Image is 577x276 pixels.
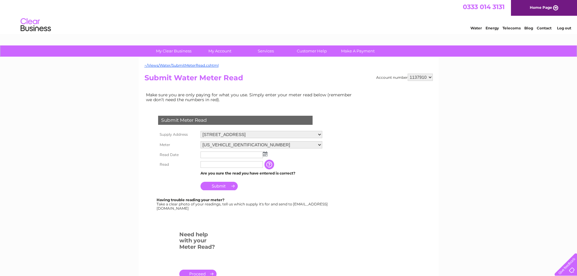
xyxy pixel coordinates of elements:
[201,182,238,190] input: Submit
[263,151,267,156] img: ...
[470,26,482,30] a: Water
[264,160,275,169] input: Information
[144,91,356,104] td: Make sure you are only paying for what you use. Simply enter your meter read below (remember we d...
[199,169,324,177] td: Are you sure the read you have entered is correct?
[195,45,245,57] a: My Account
[333,45,383,57] a: Make A Payment
[486,26,499,30] a: Energy
[158,116,313,125] div: Submit Meter Read
[20,16,51,34] img: logo.png
[157,140,199,150] th: Meter
[241,45,291,57] a: Services
[149,45,199,57] a: My Clear Business
[376,74,433,81] div: Account number
[146,3,432,29] div: Clear Business is a trading name of Verastar Limited (registered in [GEOGRAPHIC_DATA] No. 3667643...
[287,45,337,57] a: Customer Help
[557,26,571,30] a: Log out
[524,26,533,30] a: Blog
[144,63,219,68] a: ~/Views/Water/SubmitMeterRead.cshtml
[502,26,521,30] a: Telecoms
[537,26,552,30] a: Contact
[463,3,505,11] a: 0333 014 3131
[157,198,224,202] b: Having trouble reading your meter?
[157,129,199,140] th: Supply Address
[179,230,217,253] h3: Need help with your Meter Read?
[157,198,329,210] div: Take a clear photo of your readings, tell us which supply it's for and send to [EMAIL_ADDRESS][DO...
[157,160,199,169] th: Read
[144,74,433,85] h2: Submit Water Meter Read
[157,150,199,160] th: Read Date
